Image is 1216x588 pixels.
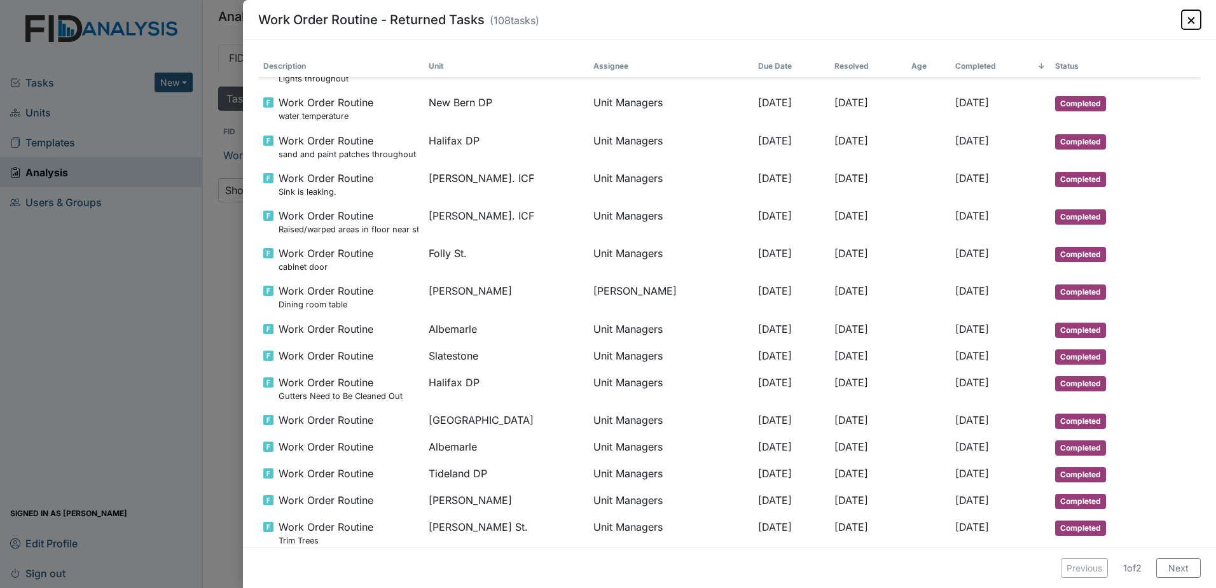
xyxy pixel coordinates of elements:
span: Completed [1055,376,1106,391]
span: [DATE] [955,247,989,260]
span: [DATE] [955,440,989,453]
span: [DATE] [758,376,792,389]
span: [DATE] [955,376,989,389]
span: Completed [1055,134,1106,150]
span: Work Order Routine [279,321,373,337]
span: [GEOGRAPHIC_DATA] [429,412,534,428]
td: Unit Managers [588,461,753,487]
span: [DATE] [758,467,792,480]
span: ( 108 tasks) [490,14,539,27]
span: ↓ [1038,60,1045,72]
th: Toggle SortBy [588,55,753,78]
span: [DATE] [955,494,989,507]
span: [DATE] [834,284,868,297]
span: Completed [1055,96,1106,111]
span: [DATE] [834,96,868,109]
span: Completed [1055,247,1106,262]
span: [DATE] [955,96,989,109]
span: [DATE] [955,284,989,297]
small: Gutters Need to Be Cleaned Out [279,390,403,402]
small: Dining room table [279,298,373,311]
button: Previous [1061,558,1108,578]
span: Work Order Routine Sink is leaking. [279,171,373,198]
span: [DATE] [955,467,989,480]
td: Unit Managers [588,316,753,343]
span: [DATE] [834,521,868,533]
span: [DATE] [758,96,792,109]
span: Work Order Routine Gutters Need to Be Cleaned Out [279,375,403,402]
th: Toggle SortBy [1050,55,1201,78]
th: Toggle SortBy [829,55,906,78]
span: [PERSON_NAME]. ICF [429,171,534,186]
span: Halifax DP [429,133,480,148]
span: Work Order Routine [279,493,373,508]
span: New Bern DP [429,95,492,110]
span: [DATE] [758,172,792,185]
span: Work Order Routine Raised/warped areas in floor near staff office and table. [279,208,418,235]
span: Tideland DP [429,466,487,481]
td: Unit Managers [588,343,753,370]
td: Unit Managers [588,407,753,434]
span: [DATE] [758,323,792,335]
button: Next [1156,558,1201,578]
small: water temperature [279,110,373,122]
td: Unit Managers [588,241,753,278]
span: Completed [1055,209,1106,225]
span: [DATE] [955,521,989,533]
span: [DATE] [758,134,792,147]
span: [DATE] [758,284,792,297]
span: Completed [1055,172,1106,187]
span: Halifax DP [429,375,480,390]
span: Slatestone [429,348,478,363]
span: Folly St. [429,246,467,261]
span: [DATE] [834,494,868,507]
span: [DATE] [758,247,792,260]
td: Unit Managers [588,487,753,514]
span: Work Order Routine [279,466,373,481]
span: Work Order Routine sand and paint patches throughout [279,133,416,160]
span: Work Order Routine Trim Trees [279,519,373,547]
span: [DATE] [834,376,868,389]
small: Raised/warped areas in floor near staff office and table. [279,223,418,235]
span: Completed [1055,521,1106,536]
td: Unit Managers [588,90,753,127]
span: [DATE] [834,323,868,335]
th: Toggle SortBy [906,55,950,78]
span: [DATE] [758,494,792,507]
td: [PERSON_NAME] [588,278,753,316]
span: Work Order Routine Dining room table [279,283,373,311]
small: cabinet door [279,261,373,273]
span: [DATE] [955,349,989,362]
span: 1 of 2 [1113,561,1151,575]
span: Completed [1055,284,1106,300]
span: Albemarle [429,439,477,454]
span: Work Order Routine [279,412,373,428]
td: Unit Managers [588,128,753,165]
th: Toggle SortBy [424,55,588,78]
span: [DATE] [955,209,989,222]
small: sand and paint patches throughout [279,148,416,160]
span: [DATE] [758,414,792,426]
span: [DATE] [834,414,868,426]
span: [DATE] [955,414,989,426]
span: [DATE] [758,521,792,533]
span: [DATE] [834,134,868,147]
span: [DATE] [834,209,868,222]
span: [PERSON_NAME] [429,283,512,298]
h3: Work Order Routine - Returned Tasks [258,10,539,29]
span: [PERSON_NAME] St. [429,519,528,535]
small: Lights throughout [279,73,373,85]
span: [DATE] [955,323,989,335]
span: Work Order Routine [279,439,373,454]
span: [DATE] [955,134,989,147]
span: Work Order Routine [279,348,373,363]
td: Unit Managers [588,370,753,407]
th: Toggle SortBy [950,55,1050,78]
td: Unit Managers [588,514,753,552]
span: Completed [1055,467,1106,482]
span: [DATE] [758,209,792,222]
span: [DATE] [834,467,868,480]
span: Completed [1055,494,1106,509]
span: [DATE] [758,440,792,453]
span: [PERSON_NAME] [429,493,512,508]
